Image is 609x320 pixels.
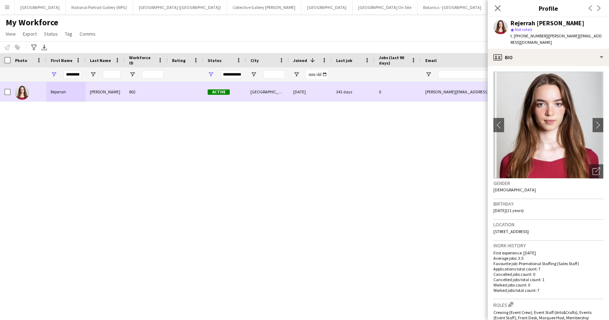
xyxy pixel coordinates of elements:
[493,229,529,234] span: [STREET_ADDRESS]
[23,31,37,37] span: Export
[493,277,603,282] p: Cancelled jobs total count: 1
[493,187,536,192] span: [DEMOGRAPHIC_DATA]
[589,164,603,179] div: Open photos pop-in
[493,256,603,261] p: Average jobs: 3.5
[417,0,487,14] button: Botanics - [GEOGRAPHIC_DATA]
[425,58,437,63] span: Email
[493,208,524,213] span: [DATE] (21 years)
[493,180,603,186] h3: Gender
[293,58,307,63] span: Joined
[263,70,285,79] input: City Filter Input
[133,0,227,14] button: [GEOGRAPHIC_DATA] ([GEOGRAPHIC_DATA])
[250,58,259,63] span: City
[30,43,38,52] app-action-btn: Advanced filters
[421,82,564,102] div: [PERSON_NAME][EMAIL_ADDRESS][DOMAIN_NAME]
[352,0,417,14] button: [GEOGRAPHIC_DATA] On Site
[208,71,214,78] button: Open Filter Menu
[77,29,98,38] a: Comms
[208,89,230,95] span: Active
[511,20,584,26] div: Rejerrah [PERSON_NAME]
[90,58,111,63] span: Last Name
[493,266,603,272] p: Applications total count: 7
[129,71,136,78] button: Open Filter Menu
[86,82,125,102] div: [PERSON_NAME]
[493,282,603,288] p: Worked jobs count: 0
[15,0,66,14] button: [GEOGRAPHIC_DATA]
[493,201,603,207] h3: Birthday
[379,55,408,66] span: Jobs (last 90 days)
[493,242,603,249] h3: Work history
[41,29,61,38] a: Status
[51,71,57,78] button: Open Filter Menu
[332,82,375,102] div: 341 days
[3,29,19,38] a: View
[103,70,121,79] input: Last Name Filter Input
[65,31,72,37] span: Tag
[511,33,602,45] span: | [PERSON_NAME][EMAIL_ADDRESS][DOMAIN_NAME]
[208,58,222,63] span: Status
[172,58,186,63] span: Rating
[493,261,603,266] p: Favourite job: Promotional Staffing (Sales Staff)
[493,221,603,228] h3: Location
[46,82,86,102] div: Rejerrah
[129,55,155,66] span: Workforce ID
[142,70,163,79] input: Workforce ID Filter Input
[293,71,300,78] button: Open Filter Menu
[44,31,58,37] span: Status
[90,71,96,78] button: Open Filter Menu
[488,49,609,66] div: Bio
[246,82,289,102] div: [GEOGRAPHIC_DATA]
[20,29,40,38] a: Export
[493,272,603,277] p: Cancelled jobs count: 0
[6,17,58,28] span: My Workforce
[493,250,603,256] p: First experience: [DATE]
[15,86,29,100] img: Rejerrah Hosie Meese
[289,82,332,102] div: [DATE]
[227,0,301,14] button: Collective Gallery [PERSON_NAME]
[6,31,16,37] span: View
[493,72,603,179] img: Crew avatar or photo
[66,0,133,14] button: National Portrait Gallery (NPG)
[493,288,603,293] p: Worked jobs total count: 7
[438,70,559,79] input: Email Filter Input
[250,71,257,78] button: Open Filter Menu
[51,58,72,63] span: First Name
[301,0,352,14] button: [GEOGRAPHIC_DATA]
[511,33,548,38] span: t. [PHONE_NUMBER]
[487,0,549,14] button: [GEOGRAPHIC_DATA] (HES)
[40,43,49,52] app-action-btn: Export XLSX
[425,71,432,78] button: Open Filter Menu
[125,82,168,102] div: 802
[62,29,75,38] a: Tag
[80,31,96,37] span: Comms
[488,4,609,13] h3: Profile
[515,27,532,32] span: Not rated
[64,70,81,79] input: First Name Filter Input
[15,58,27,63] span: Photo
[306,70,328,79] input: Joined Filter Input
[493,301,603,308] h3: Roles
[336,58,352,63] span: Last job
[375,82,421,102] div: 0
